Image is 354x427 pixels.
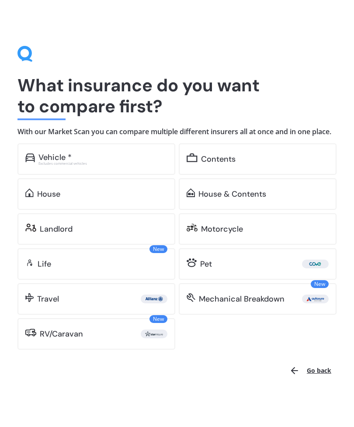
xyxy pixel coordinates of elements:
[187,293,195,302] img: mbi.6615ef239df2212c2848.svg
[38,162,167,165] div: Excludes commercial vehicles
[25,258,34,267] img: life.f720d6a2d7cdcd3ad642.svg
[17,127,337,136] h4: With our Market Scan you can compare multiple different insurers all at once and in one place.
[201,225,243,233] div: Motorcycle
[201,155,236,163] div: Contents
[200,260,212,268] div: Pet
[38,153,72,162] div: Vehicle *
[142,330,166,338] img: Star.webp
[142,295,166,303] img: Allianz.webp
[38,260,51,268] div: Life
[25,293,34,302] img: travel.bdda8d6aa9c3f12c5fe2.svg
[187,223,198,232] img: motorbike.c49f395e5a6966510904.svg
[17,75,337,117] h1: What insurance do you want to compare first?
[25,223,36,232] img: landlord.470ea2398dcb263567d0.svg
[179,248,337,280] a: Pet
[304,260,327,268] img: Cove.webp
[198,190,266,198] div: House & Contents
[149,315,167,323] span: New
[37,295,59,303] div: Travel
[187,258,197,267] img: pet.71f96884985775575a0d.svg
[187,153,198,162] img: content.01f40a52572271636b6f.svg
[284,360,337,381] button: Go back
[304,295,327,303] img: Autosure.webp
[199,295,285,303] div: Mechanical Breakdown
[40,225,73,233] div: Landlord
[25,188,34,197] img: home.91c183c226a05b4dc763.svg
[149,245,167,253] span: New
[40,330,83,338] div: RV/Caravan
[25,328,36,337] img: rv.0245371a01b30db230af.svg
[187,188,195,197] img: home-and-contents.b802091223b8502ef2dd.svg
[37,190,60,198] div: House
[25,153,35,162] img: car.f15378c7a67c060ca3f3.svg
[311,280,329,288] span: New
